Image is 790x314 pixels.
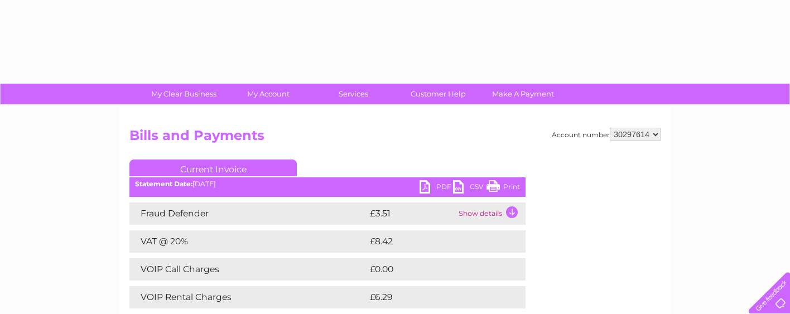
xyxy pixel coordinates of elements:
td: £0.00 [367,258,500,281]
a: Services [307,84,399,104]
div: [DATE] [129,180,526,188]
td: VAT @ 20% [129,230,367,253]
a: My Account [223,84,315,104]
td: £6.29 [367,286,499,308]
a: CSV [453,180,486,196]
td: Fraud Defender [129,202,367,225]
a: My Clear Business [138,84,230,104]
td: £8.42 [367,230,499,253]
a: Customer Help [392,84,484,104]
a: Make A Payment [477,84,569,104]
a: Print [486,180,520,196]
b: Statement Date: [135,180,192,188]
h2: Bills and Payments [129,128,661,149]
td: VOIP Rental Charges [129,286,367,308]
td: Show details [456,202,526,225]
div: Account number [552,128,661,141]
td: VOIP Call Charges [129,258,367,281]
td: £3.51 [367,202,456,225]
a: Current Invoice [129,160,297,176]
a: PDF [420,180,453,196]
